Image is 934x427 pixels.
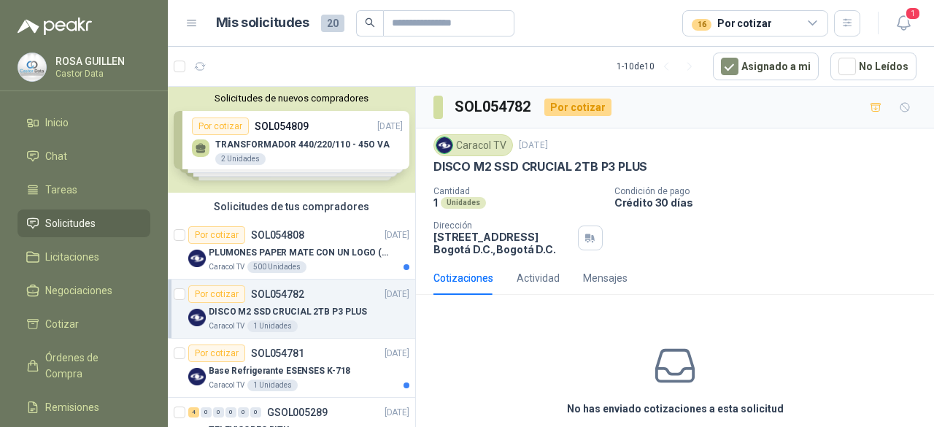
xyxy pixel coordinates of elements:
p: Caracol TV [209,320,244,332]
a: Cotizar [18,310,150,338]
div: 0 [250,407,261,418]
div: 0 [238,407,249,418]
button: Solicitudes de nuevos compradores [174,93,409,104]
p: Caracol TV [209,261,244,273]
p: [DATE] [519,139,548,153]
div: Por cotizar [692,15,771,31]
span: Negociaciones [45,282,112,299]
p: SOL054782 [251,289,304,299]
div: Actividad [517,270,560,286]
p: SOL054808 [251,230,304,240]
a: Por cotizarSOL054781[DATE] Company LogoBase Refrigerante ESENSES K-718Caracol TV1 Unidades [168,339,415,398]
span: search [365,18,375,28]
div: Solicitudes de nuevos compradoresPor cotizarSOL054809[DATE] TRANSFORMADOR 440/220/110 - 45O VA2 U... [168,87,415,193]
div: Por cotizar [188,226,245,244]
div: Unidades [441,197,486,209]
a: Solicitudes [18,209,150,237]
p: [DATE] [385,406,409,420]
span: 1 [905,7,921,20]
a: Por cotizarSOL054808[DATE] Company LogoPLUMONES PAPER MATE CON UN LOGO (SEGUN REF.ADJUNTA)Caracol... [168,220,415,280]
a: Licitaciones [18,243,150,271]
p: Dirección [433,220,572,231]
div: 4 [188,407,199,418]
div: 0 [201,407,212,418]
div: 0 [213,407,224,418]
h3: SOL054782 [455,96,533,118]
span: Tareas [45,182,77,198]
p: GSOL005289 [267,407,328,418]
span: 20 [321,15,344,32]
p: [DATE] [385,347,409,361]
button: 1 [890,10,916,36]
img: Company Logo [188,250,206,267]
img: Company Logo [18,53,46,81]
p: Caracol TV [209,380,244,391]
p: Castor Data [55,69,147,78]
p: [DATE] [385,228,409,242]
div: 0 [225,407,236,418]
span: Licitaciones [45,249,99,265]
span: Inicio [45,115,69,131]
div: Por cotizar [544,99,611,116]
span: Órdenes de Compra [45,350,136,382]
div: Caracol TV [433,134,513,156]
p: 1 [433,196,438,209]
div: 16 [692,19,711,31]
p: [STREET_ADDRESS] Bogotá D.C. , Bogotá D.C. [433,231,572,255]
p: Base Refrigerante ESENSES K-718 [209,364,350,378]
div: Cotizaciones [433,270,493,286]
p: Cantidad [433,186,603,196]
span: Chat [45,148,67,164]
div: 1 Unidades [247,320,298,332]
div: Solicitudes de tus compradores [168,193,415,220]
a: Tareas [18,176,150,204]
img: Company Logo [188,309,206,326]
p: DISCO M2 SSD CRUCIAL 2TB P3 PLUS [209,305,367,319]
p: Condición de pago [614,186,928,196]
img: Company Logo [188,368,206,385]
div: Por cotizar [188,285,245,303]
p: ROSA GUILLEN [55,56,147,66]
p: SOL054781 [251,348,304,358]
img: Company Logo [436,137,452,153]
p: Crédito 30 días [614,196,928,209]
span: Cotizar [45,316,79,332]
h3: No has enviado cotizaciones a esta solicitud [567,401,784,417]
a: Por cotizarSOL054782[DATE] Company LogoDISCO M2 SSD CRUCIAL 2TB P3 PLUSCaracol TV1 Unidades [168,280,415,339]
a: Inicio [18,109,150,136]
p: [DATE] [385,288,409,301]
button: No Leídos [830,53,916,80]
span: Solicitudes [45,215,96,231]
img: Logo peakr [18,18,92,35]
div: Mensajes [583,270,628,286]
span: Remisiones [45,399,99,415]
h1: Mis solicitudes [216,12,309,34]
div: 1 Unidades [247,380,298,391]
p: DISCO M2 SSD CRUCIAL 2TB P3 PLUS [433,159,647,174]
div: 1 - 10 de 10 [617,55,701,78]
a: Órdenes de Compra [18,344,150,388]
div: Por cotizar [188,345,245,362]
a: Remisiones [18,393,150,421]
a: Negociaciones [18,277,150,304]
p: PLUMONES PAPER MATE CON UN LOGO (SEGUN REF.ADJUNTA) [209,246,390,260]
a: Chat [18,142,150,170]
button: Asignado a mi [713,53,819,80]
div: 500 Unidades [247,261,306,273]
